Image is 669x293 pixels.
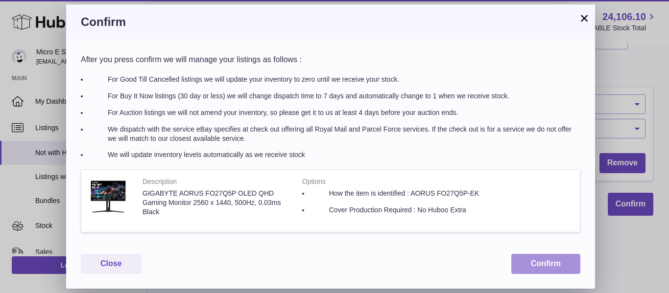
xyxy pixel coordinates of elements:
h3: Confirm [81,14,580,30]
li: For Auction listings we will not amend your inventory, so please get it to us at least 4 days bef... [88,108,580,117]
strong: Options [302,177,483,189]
img: $_57.JPG [89,177,128,216]
td: GIGABYTE AORUS FO27Q5P OLED QHD Gaming Monitor 2560 x 1440, 500Hz, 0.03ms Black [135,170,295,232]
li: For Good Till Cancelled listings we will update your inventory to zero until we receive your stock. [88,75,580,84]
li: How the item is identified : AORUS FO27Q5P-EK [310,189,483,198]
strong: Description [143,177,287,189]
p: After you press confirm we will manage your listings as follows : [81,54,580,65]
button: Confirm [511,254,580,274]
li: For Buy It Now listings (30 day or less) we will change dispatch time to 7 days and automatically... [88,91,580,101]
button: Close [81,254,142,274]
button: × [578,12,590,24]
li: We dispatch with the service eBay specifies at check out offering all Royal Mail and Parcel Force... [88,125,580,143]
li: Cover Production Required : No Huboo Extra [310,205,483,215]
li: We will update inventory levels automatically as we receive stock [88,150,580,159]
